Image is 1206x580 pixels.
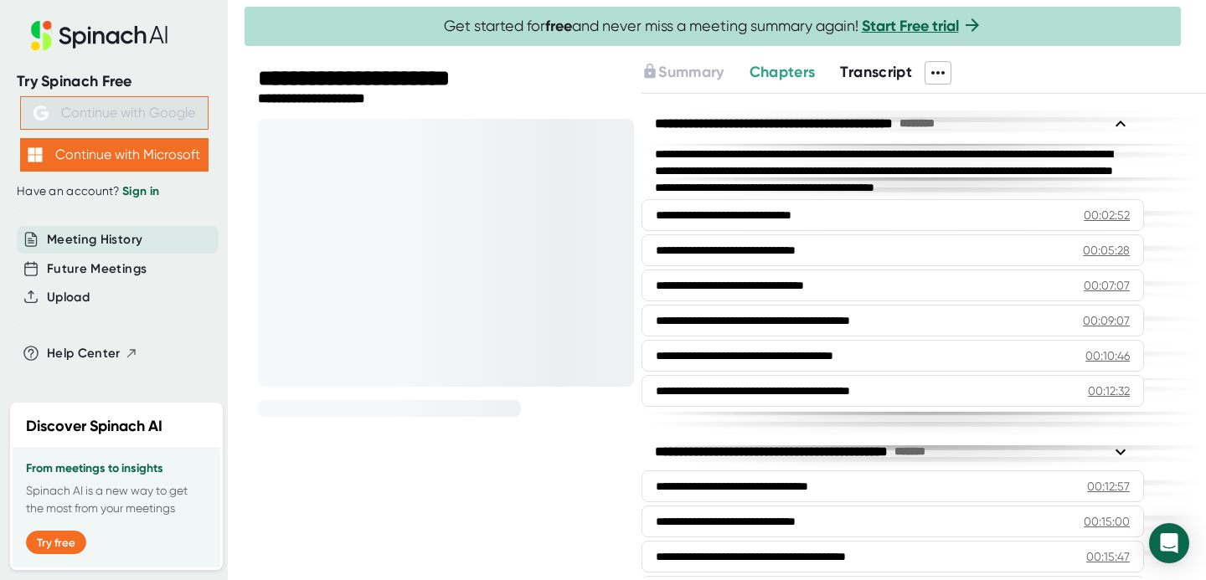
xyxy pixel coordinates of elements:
[17,72,211,91] div: Try Spinach Free
[750,61,816,84] button: Chapters
[862,17,959,35] a: Start Free trial
[1083,242,1130,259] div: 00:05:28
[47,230,142,249] button: Meeting History
[545,17,572,35] b: free
[26,462,207,475] h3: From meetings to insights
[1084,513,1130,530] div: 00:15:00
[47,288,90,307] button: Upload
[26,415,162,438] h2: Discover Spinach AI
[47,344,121,363] span: Help Center
[1149,523,1189,563] div: Open Intercom Messenger
[1088,382,1130,399] div: 00:12:32
[47,259,147,279] button: Future Meetings
[1084,277,1130,294] div: 00:07:07
[642,61,749,85] div: Upgrade to access
[122,184,159,198] a: Sign in
[47,344,138,363] button: Help Center
[840,63,912,81] span: Transcript
[840,61,912,84] button: Transcript
[1086,548,1130,565] div: 00:15:47
[20,96,209,130] button: Continue with Google
[26,531,86,554] button: Try free
[444,17,982,36] span: Get started for and never miss a meeting summary again!
[1083,312,1130,329] div: 00:09:07
[1085,347,1130,364] div: 00:10:46
[17,184,211,199] div: Have an account?
[658,63,724,81] span: Summary
[642,61,724,84] button: Summary
[1087,478,1130,495] div: 00:12:57
[20,138,209,172] button: Continue with Microsoft
[750,63,816,81] span: Chapters
[33,105,49,121] img: Aehbyd4JwY73AAAAAElFTkSuQmCC
[26,482,207,517] p: Spinach AI is a new way to get the most from your meetings
[1084,207,1130,223] div: 00:02:52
